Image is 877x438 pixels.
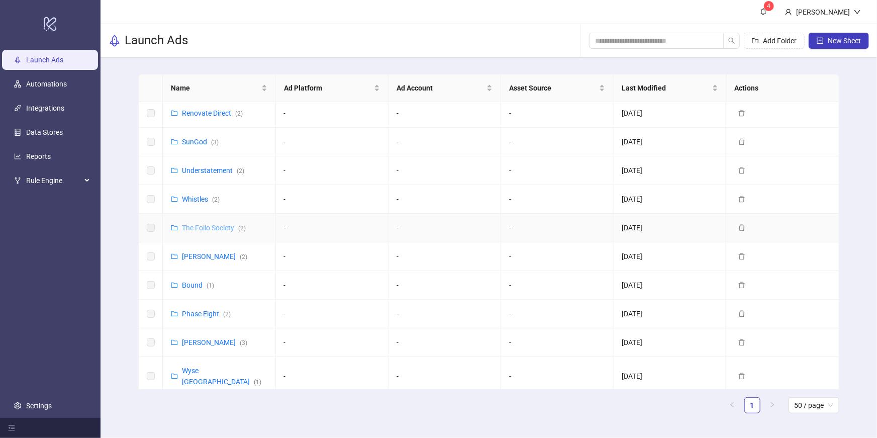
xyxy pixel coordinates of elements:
[764,397,781,413] li: Next Page
[738,110,745,117] span: delete
[276,156,388,185] td: -
[828,37,861,45] span: New Sheet
[789,397,839,413] div: Page Size
[738,310,745,317] span: delete
[738,339,745,346] span: delete
[614,74,726,102] th: Last Modified
[501,214,614,242] td: -
[738,373,745,380] span: delete
[182,224,246,232] a: The Folio Society(2)
[388,156,501,185] td: -
[501,328,614,357] td: -
[614,271,726,300] td: [DATE]
[223,311,231,318] span: ( 2 )
[614,357,726,396] td: [DATE]
[817,37,824,44] span: plus-square
[614,300,726,328] td: [DATE]
[729,402,735,408] span: left
[752,37,759,44] span: folder-add
[738,138,745,145] span: delete
[276,99,388,128] td: -
[738,224,745,231] span: delete
[8,424,15,431] span: menu-fold
[276,300,388,328] td: -
[14,177,21,184] span: fork
[388,185,501,214] td: -
[792,7,854,18] div: [PERSON_NAME]
[622,82,710,94] span: Last Modified
[207,282,214,289] span: ( 1 )
[276,242,388,271] td: -
[171,373,178,380] span: folder
[728,37,735,44] span: search
[767,3,771,10] span: 4
[501,357,614,396] td: -
[614,328,726,357] td: [DATE]
[501,185,614,214] td: -
[501,300,614,328] td: -
[738,196,745,203] span: delete
[501,74,614,102] th: Asset Source
[614,242,726,271] td: [DATE]
[238,225,246,232] span: ( 2 )
[182,138,219,146] a: SunGod(3)
[738,282,745,289] span: delete
[501,242,614,271] td: -
[235,110,243,117] span: ( 2 )
[388,271,501,300] td: -
[388,214,501,242] td: -
[171,339,178,346] span: folder
[276,271,388,300] td: -
[744,33,805,49] button: Add Folder
[171,110,178,117] span: folder
[182,281,214,289] a: Bound(1)
[854,9,861,16] span: down
[764,1,774,11] sup: 4
[276,214,388,242] td: -
[182,310,231,318] a: Phase Eight(2)
[171,138,178,145] span: folder
[501,99,614,128] td: -
[171,253,178,260] span: folder
[509,82,597,94] span: Asset Source
[171,196,178,203] span: folder
[397,82,484,94] span: Ad Account
[614,128,726,156] td: [DATE]
[182,109,243,117] a: Renovate Direct(2)
[182,367,261,386] a: Wyse [GEOGRAPHIC_DATA](1)
[769,402,775,408] span: right
[26,104,64,112] a: Integrations
[614,214,726,242] td: [DATE]
[211,139,219,146] span: ( 3 )
[276,357,388,396] td: -
[254,379,261,386] span: ( 1 )
[614,99,726,128] td: [DATE]
[240,339,247,346] span: ( 3 )
[738,167,745,174] span: delete
[501,271,614,300] td: -
[388,328,501,357] td: -
[182,195,220,203] a: Whistles(2)
[26,80,67,88] a: Automations
[276,185,388,214] td: -
[388,99,501,128] td: -
[501,156,614,185] td: -
[276,328,388,357] td: -
[760,8,767,15] span: bell
[212,196,220,203] span: ( 2 )
[182,252,247,260] a: [PERSON_NAME](2)
[276,74,388,102] th: Ad Platform
[388,357,501,396] td: -
[745,398,760,413] a: 1
[276,128,388,156] td: -
[724,397,740,413] li: Previous Page
[388,300,501,328] td: -
[171,310,178,317] span: folder
[795,398,833,413] span: 50 / page
[109,35,121,47] span: rocket
[26,56,63,64] a: Launch Ads
[182,166,244,174] a: Understatement(2)
[764,397,781,413] button: right
[738,253,745,260] span: delete
[388,74,501,102] th: Ad Account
